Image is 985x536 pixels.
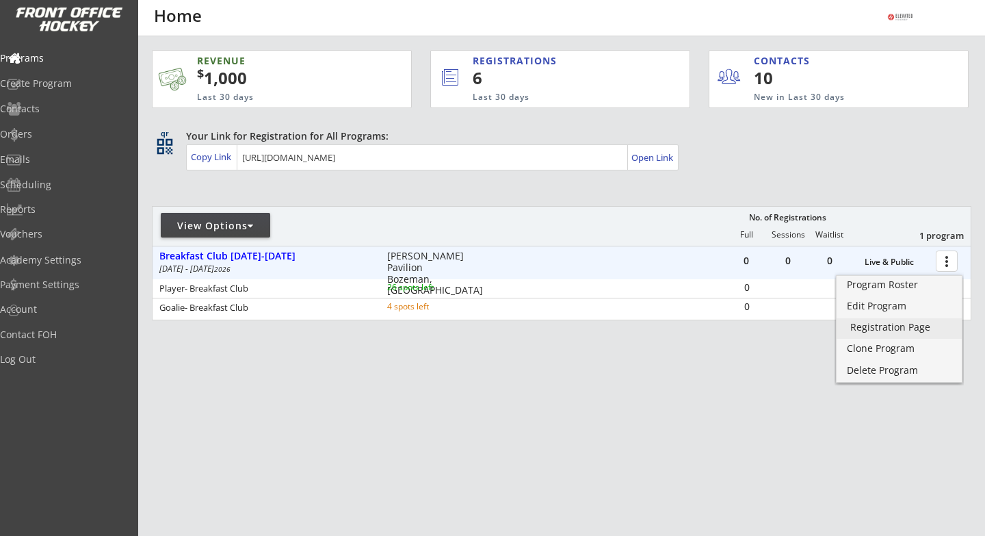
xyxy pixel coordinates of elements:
[631,148,674,167] a: Open Link
[754,54,816,68] div: CONTACTS
[809,230,850,240] div: Waitlist
[159,265,369,273] div: [DATE] - [DATE]
[809,256,850,266] div: 0
[837,297,962,318] a: Edit Program
[837,318,962,339] a: Registration Page
[186,129,929,143] div: Your Link for Registration for All Programs:
[473,66,644,90] div: 6
[754,92,904,103] div: New in Last 30 days
[893,229,964,242] div: 1 program
[197,92,348,103] div: Last 30 days
[726,283,767,292] div: 0
[847,280,951,290] div: Program Roster
[197,65,204,81] sup: $
[387,251,495,296] div: [PERSON_NAME] Pavilion Bozeman, [GEOGRAPHIC_DATA]
[847,301,951,311] div: Edit Program
[726,302,767,311] div: 0
[767,256,809,266] div: 0
[726,256,767,266] div: 0
[726,230,767,240] div: Full
[387,283,475,292] div: 26 spots left
[387,303,475,311] div: 4 spots left
[197,66,368,90] div: 1,000
[161,219,270,233] div: View Options
[847,344,951,353] div: Clone Program
[837,276,962,296] a: Program Roster
[155,136,175,157] button: qr_code
[473,54,629,68] div: REGISTRATIONS
[767,230,809,240] div: Sessions
[191,151,234,163] div: Copy Link
[159,284,369,293] div: Player- Breakfast Club
[631,152,674,164] div: Open Link
[850,322,948,332] div: Registration Page
[865,257,929,267] div: Live & Public
[159,303,369,312] div: Goalie- Breakfast Club
[214,264,231,274] em: 2026
[156,129,172,138] div: qr
[754,66,838,90] div: 10
[473,92,633,103] div: Last 30 days
[847,366,951,375] div: Delete Program
[197,54,348,68] div: REVENUE
[745,213,830,222] div: No. of Registrations
[159,251,373,262] div: Breakfast Club [DATE]-[DATE]
[936,251,958,272] button: more_vert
